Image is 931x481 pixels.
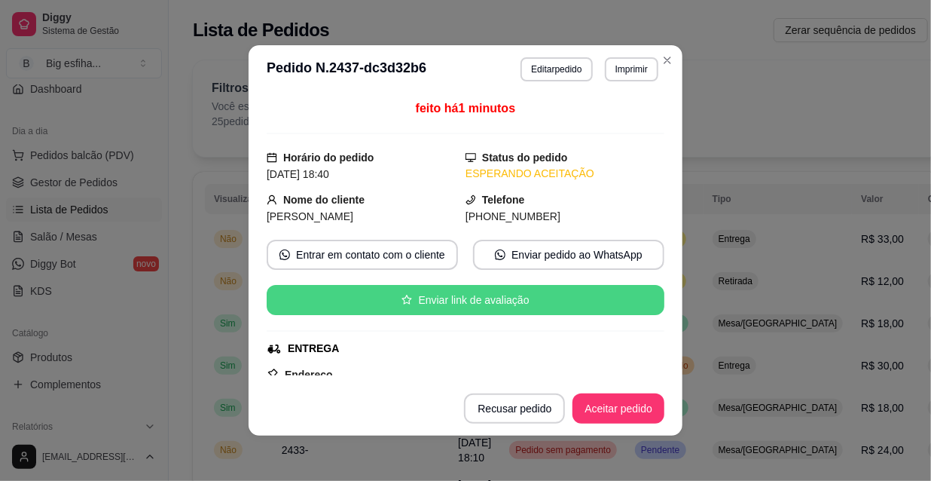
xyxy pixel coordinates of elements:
[482,152,568,164] strong: Status do pedido
[465,166,664,182] div: ESPERANDO ACEITAÇÃO
[464,394,565,424] button: Recusar pedido
[473,240,664,270] button: whats-appEnviar pedido ao WhatsApp
[267,240,458,270] button: whats-appEntrar em contato com o cliente
[267,368,279,380] span: pushpin
[267,210,353,222] span: [PERSON_NAME]
[267,285,664,315] button: starEnviar link de avaliação
[283,152,374,164] strong: Horário do pedido
[267,195,277,205] span: user
[401,295,412,305] span: star
[495,250,505,260] span: whats-app
[288,341,339,357] div: ENTREGA
[655,48,679,72] button: Close
[279,250,290,260] span: whats-app
[267,57,426,81] h3: Pedido N. 2437-dc3d32b6
[572,394,664,424] button: Aceitar pedido
[605,57,658,81] button: Imprimir
[520,57,592,81] button: Editarpedido
[283,194,365,206] strong: Nome do cliente
[267,152,277,163] span: calendar
[465,152,476,163] span: desktop
[416,102,515,115] span: feito há 1 minutos
[465,210,560,222] span: [PHONE_NUMBER]
[285,369,333,381] strong: Endereço
[482,194,525,206] strong: Telefone
[465,195,476,205] span: phone
[267,168,329,180] span: [DATE] 18:40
